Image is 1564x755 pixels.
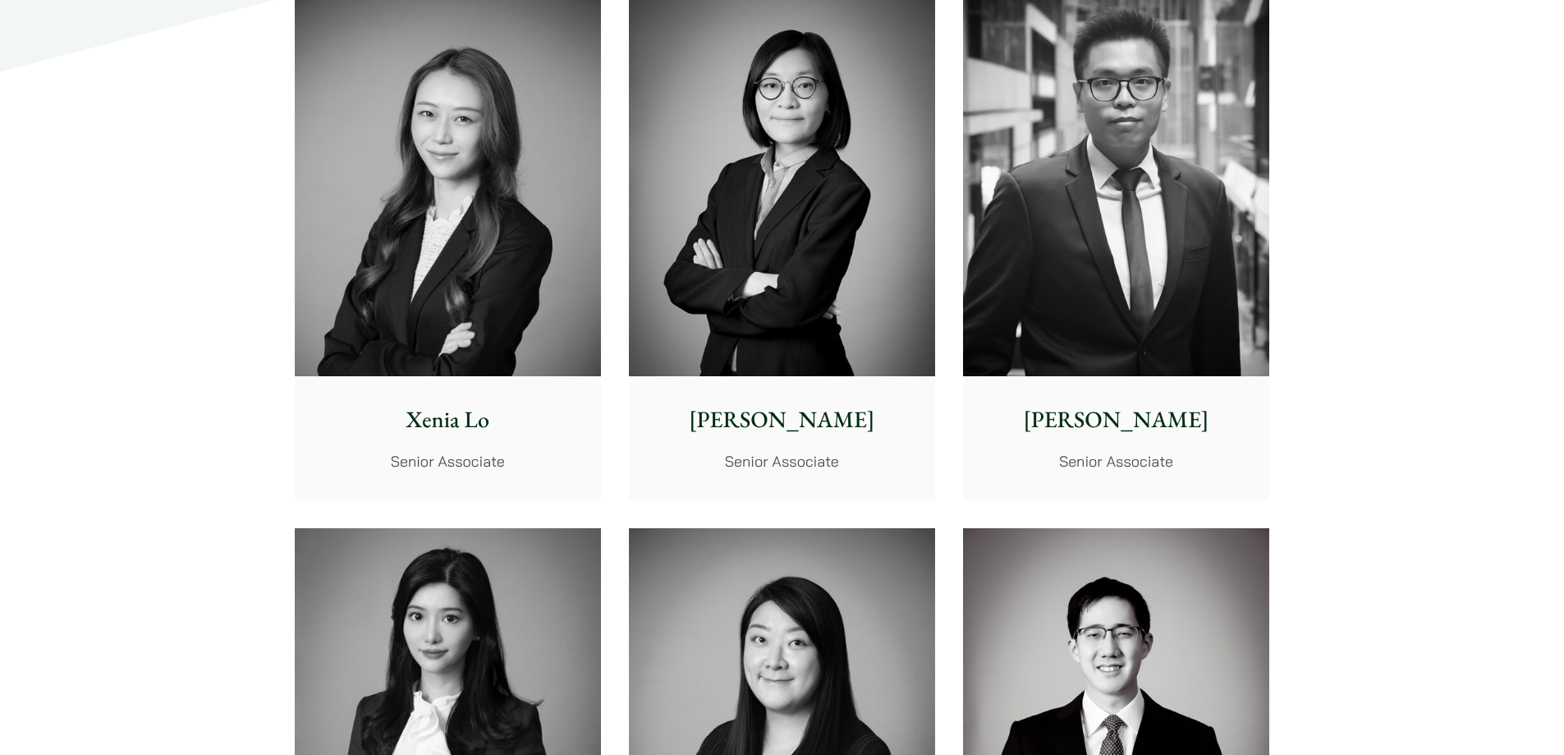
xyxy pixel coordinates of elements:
[976,450,1256,472] p: Senior Associate
[642,403,922,437] p: [PERSON_NAME]
[976,403,1256,437] p: [PERSON_NAME]
[308,450,588,472] p: Senior Associate
[642,450,922,472] p: Senior Associate
[308,403,588,437] p: Xenia Lo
